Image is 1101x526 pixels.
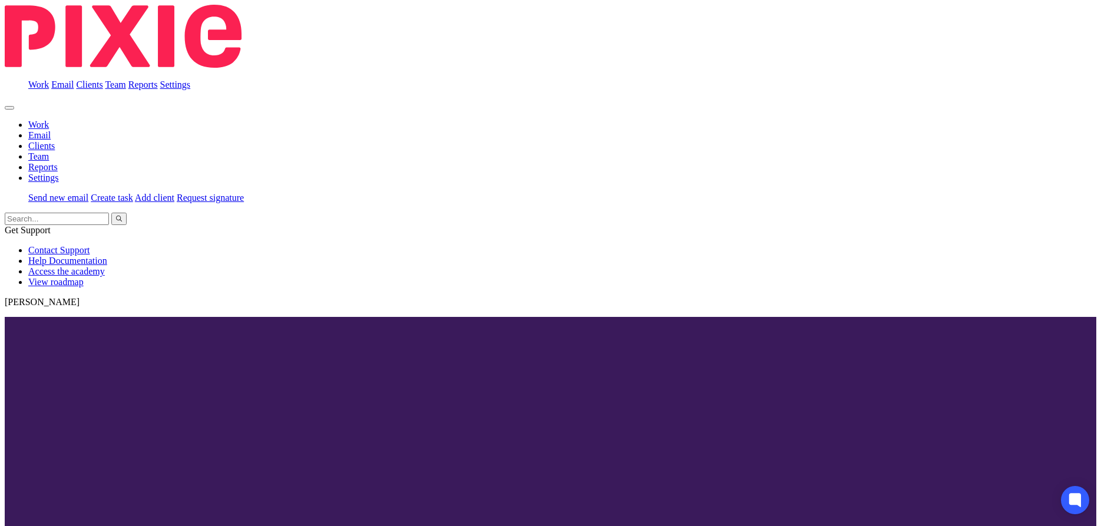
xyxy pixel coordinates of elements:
[28,173,59,183] a: Settings
[5,213,109,225] input: Search
[28,245,90,255] a: Contact Support
[177,193,244,203] a: Request signature
[28,256,107,266] a: Help Documentation
[105,80,125,90] a: Team
[28,80,49,90] a: Work
[135,193,174,203] a: Add client
[160,80,191,90] a: Settings
[5,225,51,235] span: Get Support
[128,80,158,90] a: Reports
[5,297,1096,307] p: [PERSON_NAME]
[28,162,58,172] a: Reports
[28,266,105,276] a: Access the academy
[28,193,88,203] a: Send new email
[51,80,74,90] a: Email
[28,130,51,140] a: Email
[76,80,103,90] a: Clients
[111,213,127,225] button: Search
[28,277,84,287] a: View roadmap
[5,5,242,68] img: Pixie
[28,151,49,161] a: Team
[28,141,55,151] a: Clients
[91,193,133,203] a: Create task
[28,120,49,130] a: Work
